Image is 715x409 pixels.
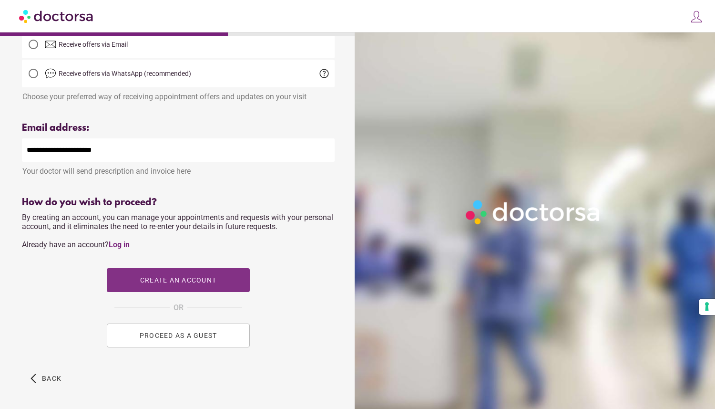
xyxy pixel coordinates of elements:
img: Doctorsa.com [19,5,94,27]
a: Log in [109,240,130,249]
button: PROCEED AS A GUEST [107,324,250,347]
div: Email address: [22,123,335,134]
span: Receive offers via WhatsApp (recommended) [59,70,191,77]
button: arrow_back_ios Back [27,367,65,390]
img: Logo-Doctorsa-trans-White-partial-flat.png [462,196,605,228]
span: OR [174,302,184,314]
button: Your consent preferences for tracking technologies [699,299,715,315]
img: chat [45,68,56,79]
span: By creating an account, you can manage your appointments and requests with your personal account,... [22,213,333,249]
span: Create an account [140,276,216,284]
div: Your doctor will send prescription and invoice here [22,162,335,176]
span: PROCEED AS A GUEST [140,332,217,339]
span: Receive offers via Email [59,41,128,48]
img: icons8-customer-100.png [690,10,703,23]
img: email [45,39,56,50]
div: How do you wish to proceed? [22,197,335,208]
button: Create an account [107,268,250,292]
span: help [318,68,330,79]
div: Choose your preferred way of receiving appointment offers and updates on your visit [22,87,335,101]
span: Back [42,375,61,382]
